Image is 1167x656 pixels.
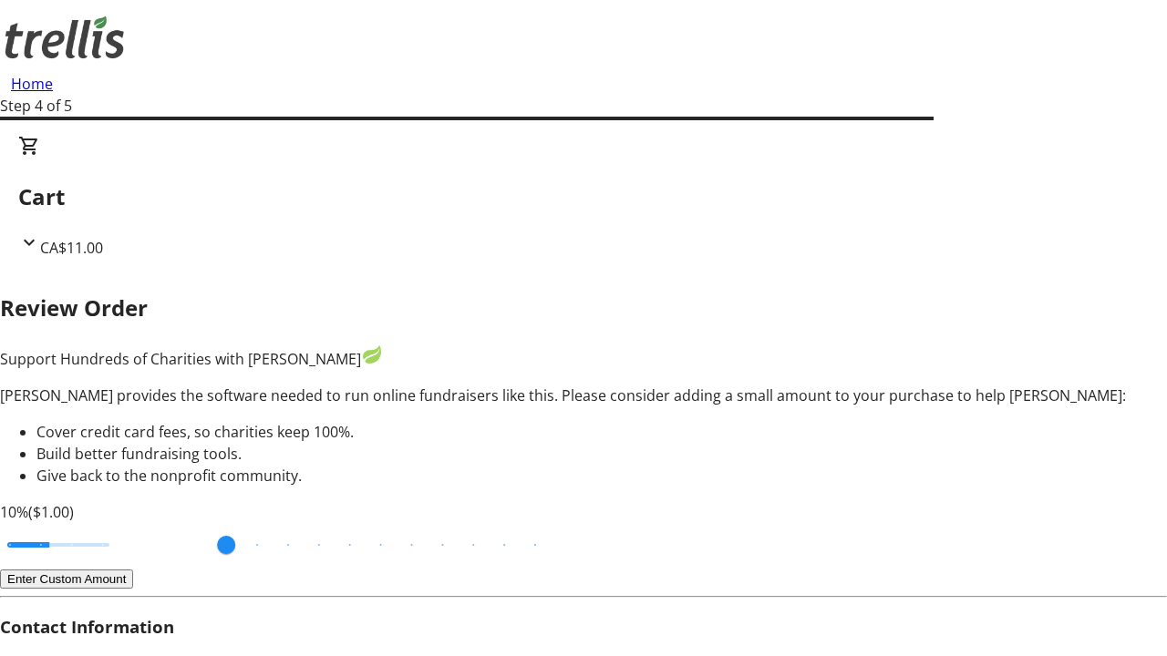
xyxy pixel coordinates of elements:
li: Build better fundraising tools. [36,443,1167,465]
div: CartCA$11.00 [18,135,1149,259]
h2: Cart [18,180,1149,213]
li: Cover credit card fees, so charities keep 100%. [36,421,1167,443]
li: Give back to the nonprofit community. [36,465,1167,487]
span: CA$11.00 [40,238,103,258]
